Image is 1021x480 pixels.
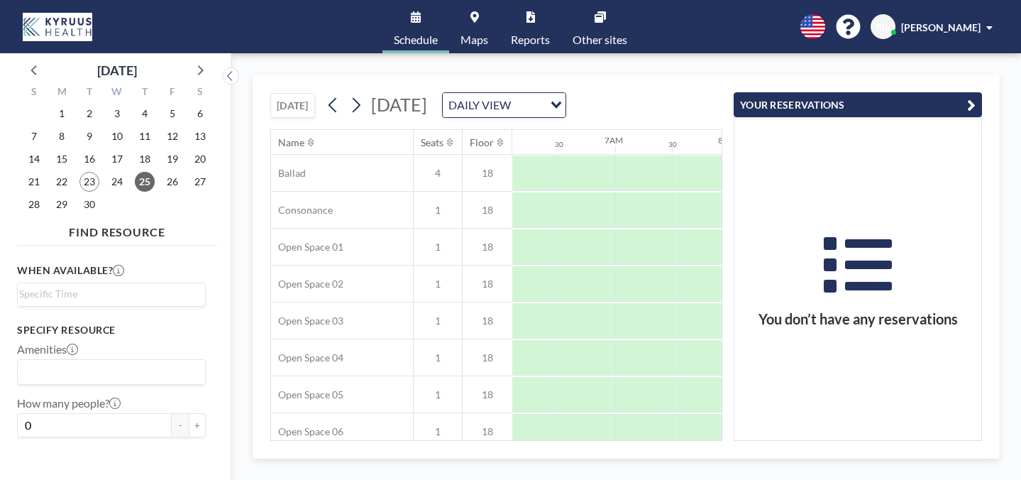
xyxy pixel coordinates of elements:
div: T [131,84,158,102]
span: Sunday, September 7, 2025 [24,126,44,146]
span: 1 [414,204,462,217]
span: Monday, September 22, 2025 [52,172,72,192]
span: Wednesday, September 3, 2025 [107,104,127,124]
img: organization-logo [23,13,92,41]
span: Open Space 06 [271,425,343,438]
span: Open Space 04 [271,351,343,364]
span: Tuesday, September 9, 2025 [79,126,99,146]
span: Saturday, September 6, 2025 [190,104,210,124]
span: MR [876,21,891,33]
span: Saturday, September 20, 2025 [190,149,210,169]
span: [PERSON_NAME] [901,21,981,33]
div: 30 [555,140,563,149]
span: Ballad [271,167,306,180]
h3: You don’t have any reservations [734,310,981,328]
span: DAILY VIEW [446,96,514,114]
span: Saturday, September 13, 2025 [190,126,210,146]
span: Monday, September 29, 2025 [52,195,72,214]
div: S [21,84,48,102]
span: Friday, September 26, 2025 [162,172,182,192]
div: S [186,84,214,102]
span: Thursday, September 11, 2025 [135,126,155,146]
span: 1 [414,278,462,290]
span: 18 [463,167,512,180]
button: - [172,413,189,437]
span: 1 [414,241,462,253]
span: Wednesday, September 10, 2025 [107,126,127,146]
span: 18 [463,204,512,217]
div: 7AM [605,135,623,146]
span: Tuesday, September 23, 2025 [79,172,99,192]
span: Open Space 03 [271,315,343,327]
div: 30 [668,140,677,149]
button: YOUR RESERVATIONS [734,92,982,117]
span: Open Space 01 [271,241,343,253]
div: [DATE] [97,60,137,80]
div: F [158,84,186,102]
span: Sunday, September 21, 2025 [24,172,44,192]
span: Monday, September 15, 2025 [52,149,72,169]
span: Monday, September 1, 2025 [52,104,72,124]
div: M [48,84,76,102]
span: 18 [463,241,512,253]
span: Sunday, September 14, 2025 [24,149,44,169]
span: Sunday, September 28, 2025 [24,195,44,214]
span: Friday, September 5, 2025 [162,104,182,124]
span: 18 [463,388,512,401]
span: Friday, September 19, 2025 [162,149,182,169]
span: 18 [463,278,512,290]
div: W [104,84,131,102]
span: Tuesday, September 30, 2025 [79,195,99,214]
span: Monday, September 8, 2025 [52,126,72,146]
span: Open Space 02 [271,278,343,290]
span: Consonance [271,204,333,217]
div: Name [278,136,304,149]
span: Open Space 05 [271,388,343,401]
button: + [189,413,206,437]
div: Seats [421,136,443,149]
span: 1 [414,315,462,327]
span: Thursday, September 4, 2025 [135,104,155,124]
label: Floor [17,449,43,463]
span: Saturday, September 27, 2025 [190,172,210,192]
span: Tuesday, September 16, 2025 [79,149,99,169]
input: Search for option [19,286,197,302]
h3: Specify resource [17,324,206,337]
span: 1 [414,388,462,401]
span: Thursday, September 18, 2025 [135,149,155,169]
span: 18 [463,315,512,327]
label: How many people? [17,396,121,410]
div: Search for option [443,93,565,117]
div: 8AM [718,135,736,146]
span: 1 [414,351,462,364]
label: Amenities [17,342,78,356]
span: Friday, September 12, 2025 [162,126,182,146]
span: 18 [463,425,512,438]
input: Search for option [515,96,542,114]
span: [DATE] [371,94,427,115]
input: Search for option [19,363,197,381]
span: Maps [460,34,488,45]
span: 18 [463,351,512,364]
span: 4 [414,167,462,180]
span: Other sites [573,34,627,45]
div: Search for option [18,283,205,305]
span: Tuesday, September 2, 2025 [79,104,99,124]
div: T [76,84,104,102]
div: Search for option [18,360,205,384]
span: Wednesday, September 17, 2025 [107,149,127,169]
span: Reports [511,34,550,45]
span: Schedule [394,34,438,45]
h4: FIND RESOURCE [17,219,217,239]
span: Wednesday, September 24, 2025 [107,172,127,192]
span: 1 [414,425,462,438]
span: Thursday, September 25, 2025 [135,172,155,192]
button: [DATE] [270,93,315,118]
div: Floor [470,136,494,149]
